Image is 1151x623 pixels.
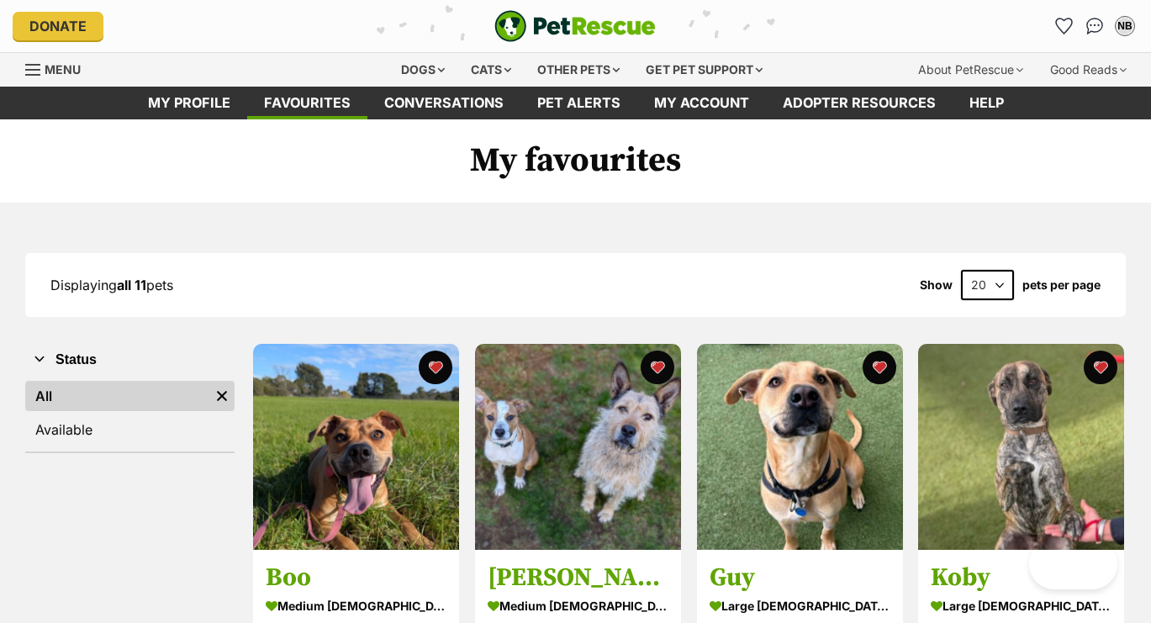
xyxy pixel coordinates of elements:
[920,278,953,292] span: Show
[1022,278,1101,292] label: pets per page
[25,377,235,451] div: Status
[45,62,81,77] span: Menu
[25,414,235,445] a: Available
[25,349,235,371] button: Status
[1051,13,1078,40] a: Favourites
[1029,539,1117,589] iframe: Help Scout Beacon - Open
[918,344,1124,550] img: Koby
[488,562,668,594] h3: [PERSON_NAME]
[389,53,457,87] div: Dogs
[697,344,903,550] img: Guy
[520,87,637,119] a: Pet alerts
[710,562,890,594] h3: Guy
[931,594,1111,618] div: large [DEMOGRAPHIC_DATA] Dog
[488,594,668,618] div: medium [DEMOGRAPHIC_DATA] Dog
[266,562,446,594] h3: Boo
[475,344,681,550] img: Norman Nerf
[131,87,247,119] a: My profile
[634,53,774,87] div: Get pet support
[710,594,890,618] div: large [DEMOGRAPHIC_DATA] Dog
[1117,18,1133,34] div: NB
[931,562,1111,594] h3: Koby
[1084,351,1117,384] button: favourite
[266,594,446,618] div: medium [DEMOGRAPHIC_DATA] Dog
[253,344,459,550] img: Boo
[117,277,146,293] strong: all 11
[525,53,631,87] div: Other pets
[906,53,1035,87] div: About PetRescue
[637,87,766,119] a: My account
[1081,13,1108,40] a: Conversations
[247,87,367,119] a: Favourites
[641,351,674,384] button: favourite
[13,12,103,40] a: Donate
[494,10,656,42] img: logo-e224e6f780fb5917bec1dbf3a21bbac754714ae5b6737aabdf751b685950b380.svg
[1111,13,1138,40] button: My account
[419,351,452,384] button: favourite
[25,53,92,83] a: Menu
[50,277,173,293] span: Displaying pets
[1051,13,1138,40] ul: Account quick links
[25,381,209,411] a: All
[209,381,235,411] a: Remove filter
[494,10,656,42] a: PetRescue
[459,53,523,87] div: Cats
[367,87,520,119] a: conversations
[766,87,953,119] a: Adopter resources
[1038,53,1138,87] div: Good Reads
[953,87,1021,119] a: Help
[862,351,895,384] button: favourite
[1086,18,1104,34] img: chat-41dd97257d64d25036548639549fe6c8038ab92f7586957e7f3b1b290dea8141.svg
